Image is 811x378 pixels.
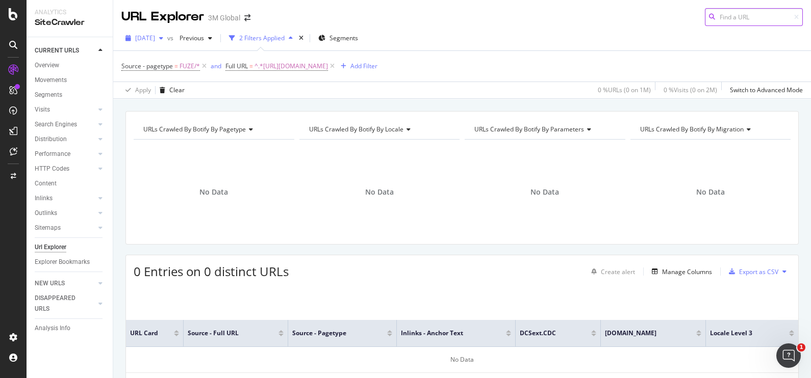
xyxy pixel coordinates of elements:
[35,223,61,233] div: Sitemaps
[35,104,95,115] a: Visits
[472,121,616,138] h4: URLs Crawled By Botify By parameters
[640,125,744,133] span: URLs Crawled By Botify By migration
[35,223,95,233] a: Sitemaps
[35,242,66,253] div: Url Explorer
[638,121,782,138] h4: URLs Crawled By Botify By migration
[35,119,95,130] a: Search Engines
[35,208,95,219] a: Outlinks
[35,104,50,115] div: Visits
[726,82,803,98] button: Switch to Advanced Mode
[208,13,240,23] div: 3M Global
[121,82,151,98] button: Apply
[601,267,635,276] div: Create alert
[725,263,778,280] button: Export as CSV
[35,242,106,253] a: Url Explorer
[174,62,178,70] span: =
[239,34,285,42] div: 2 Filters Applied
[35,278,95,289] a: NEW URLS
[35,134,67,145] div: Distribution
[35,164,95,174] a: HTTP Codes
[401,329,491,338] span: Inlinks - Anchor Text
[35,90,62,100] div: Segments
[776,343,801,368] iframe: Intercom live chat
[35,90,106,100] a: Segments
[35,8,105,17] div: Analytics
[35,60,59,71] div: Overview
[175,34,204,42] span: Previous
[141,121,285,138] h4: URLs Crawled By Botify By pagetype
[35,75,67,86] div: Movements
[35,293,95,314] a: DISAPPEARED URLS
[134,263,289,280] span: 0 Entries on 0 distinct URLs
[35,45,79,56] div: CURRENT URLS
[35,323,106,334] a: Analysis Info
[292,329,371,338] span: Source - pagetype
[167,34,175,42] span: vs
[35,293,86,314] div: DISAPPEARED URLS
[255,59,328,73] span: ^.*[URL][DOMAIN_NAME]
[35,178,57,189] div: Content
[337,60,377,72] button: Add Filter
[696,187,725,197] span: No Data
[211,61,221,71] button: and
[314,30,362,46] button: Segments
[35,149,70,159] div: Performance
[710,329,774,338] span: locale Level 3
[225,30,297,46] button: 2 Filters Applied
[350,62,377,70] div: Add Filter
[35,17,105,29] div: SiteCrawler
[730,86,803,94] div: Switch to Advanced Mode
[121,30,167,46] button: [DATE]
[797,343,805,352] span: 1
[664,86,717,94] div: 0 % Visits ( 0 on 2M )
[739,267,778,276] div: Export as CSV
[648,265,712,278] button: Manage Columns
[605,329,681,338] span: [DOMAIN_NAME]
[199,187,228,197] span: No Data
[474,125,584,133] span: URLs Crawled By Botify By parameters
[35,119,77,130] div: Search Engines
[35,257,106,267] a: Explorer Bookmarks
[156,82,185,98] button: Clear
[35,75,106,86] a: Movements
[225,62,248,70] span: Full URL
[121,62,173,70] span: Source - pagetype
[35,164,69,174] div: HTTP Codes
[35,178,106,189] a: Content
[35,60,106,71] a: Overview
[520,329,576,338] span: DCSext.CDC
[309,125,403,133] span: URLs Crawled By Botify By locale
[135,86,151,94] div: Apply
[35,193,53,204] div: Inlinks
[143,125,246,133] span: URLs Crawled By Botify By pagetype
[175,30,216,46] button: Previous
[705,8,803,26] input: Find a URL
[365,187,394,197] span: No Data
[35,149,95,159] a: Performance
[121,8,204,25] div: URL Explorer
[169,86,185,94] div: Clear
[35,193,95,204] a: Inlinks
[530,187,559,197] span: No Data
[249,62,253,70] span: =
[662,267,712,276] div: Manage Columns
[35,134,95,145] a: Distribution
[126,347,798,373] div: No Data
[297,33,306,43] div: times
[587,263,635,280] button: Create alert
[35,257,90,267] div: Explorer Bookmarks
[598,86,651,94] div: 0 % URLs ( 0 on 1M )
[211,62,221,70] div: and
[35,278,65,289] div: NEW URLS
[35,208,57,219] div: Outlinks
[180,59,200,73] span: FUZE/*
[307,121,451,138] h4: URLs Crawled By Botify By locale
[35,323,70,334] div: Analysis Info
[244,14,250,21] div: arrow-right-arrow-left
[330,34,358,42] span: Segments
[135,34,155,42] span: 2025 Aug. 24th
[35,45,95,56] a: CURRENT URLS
[188,329,263,338] span: Source - Full URL
[130,329,171,338] span: URL Card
